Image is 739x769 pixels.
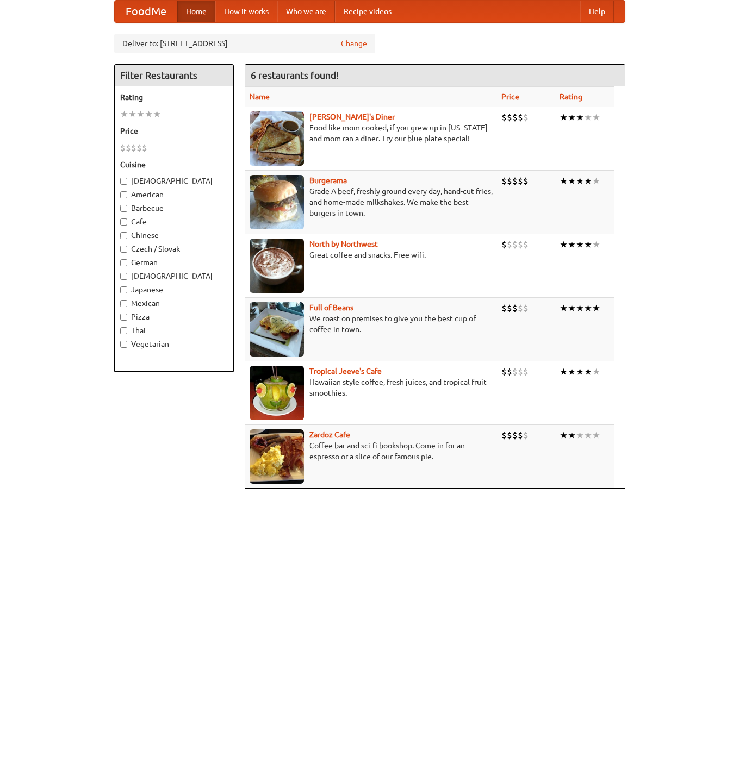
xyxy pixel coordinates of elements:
[584,239,592,251] li: ★
[501,429,507,441] li: $
[114,34,375,53] div: Deliver to: [STREET_ADDRESS]
[120,300,127,307] input: Mexican
[120,191,127,198] input: American
[120,189,228,200] label: American
[120,259,127,266] input: German
[518,111,523,123] li: $
[501,175,507,187] li: $
[250,92,270,101] a: Name
[523,239,529,251] li: $
[309,112,395,121] b: [PERSON_NAME]'s Diner
[568,366,576,378] li: ★
[592,239,600,251] li: ★
[512,429,518,441] li: $
[250,239,304,293] img: north.jpg
[250,313,493,335] p: We roast on premises to give you the best cup of coffee in town.
[507,111,512,123] li: $
[584,302,592,314] li: ★
[136,142,142,154] li: $
[120,286,127,293] input: Japanese
[120,176,228,186] label: [DEMOGRAPHIC_DATA]
[592,429,600,441] li: ★
[507,366,512,378] li: $
[501,92,519,101] a: Price
[507,175,512,187] li: $
[576,302,584,314] li: ★
[523,302,529,314] li: $
[142,142,147,154] li: $
[518,429,523,441] li: $
[120,311,228,322] label: Pizza
[560,302,568,314] li: ★
[576,429,584,441] li: ★
[309,176,347,185] a: Burgerama
[309,430,350,439] a: Zardoz Cafe
[120,108,128,120] li: ★
[120,205,127,212] input: Barbecue
[560,429,568,441] li: ★
[580,1,614,22] a: Help
[120,327,127,334] input: Thai
[507,239,512,251] li: $
[120,230,228,241] label: Chinese
[512,175,518,187] li: $
[592,302,600,314] li: ★
[523,429,529,441] li: $
[153,108,161,120] li: ★
[512,111,518,123] li: $
[120,298,228,309] label: Mexican
[250,186,493,218] p: Grade A beef, freshly ground every day, hand-cut fries, and home-made milkshakes. We make the bes...
[120,243,228,254] label: Czech / Slovak
[120,339,228,349] label: Vegetarian
[120,218,127,226] input: Cafe
[120,203,228,214] label: Barbecue
[568,111,576,123] li: ★
[507,302,512,314] li: $
[576,239,584,251] li: ★
[584,111,592,123] li: ★
[518,302,523,314] li: $
[128,108,136,120] li: ★
[126,142,131,154] li: $
[120,246,127,253] input: Czech / Slovak
[250,122,493,144] p: Food like mom cooked, if you grew up in [US_STATE] and mom ran a diner. Try our blue plate special!
[309,367,382,376] a: Tropical Jeeve's Cafe
[507,429,512,441] li: $
[518,366,523,378] li: $
[568,429,576,441] li: ★
[250,366,304,420] img: jeeves.jpg
[584,175,592,187] li: ★
[568,302,576,314] li: ★
[277,1,335,22] a: Who we are
[560,239,568,251] li: ★
[120,178,127,185] input: [DEMOGRAPHIC_DATA]
[145,108,153,120] li: ★
[560,366,568,378] li: ★
[309,303,353,312] a: Full of Beans
[309,240,378,248] a: North by Northwest
[576,175,584,187] li: ★
[250,111,304,166] img: sallys.jpg
[592,175,600,187] li: ★
[120,341,127,348] input: Vegetarian
[120,257,228,268] label: German
[120,216,228,227] label: Cafe
[251,70,339,80] ng-pluralize: 6 restaurants found!
[120,126,228,136] h5: Price
[512,366,518,378] li: $
[120,314,127,321] input: Pizza
[120,273,127,280] input: [DEMOGRAPHIC_DATA]
[120,325,228,336] label: Thai
[120,159,228,170] h5: Cuisine
[136,108,145,120] li: ★
[120,271,228,282] label: [DEMOGRAPHIC_DATA]
[335,1,400,22] a: Recipe videos
[120,92,228,103] h5: Rating
[523,175,529,187] li: $
[560,111,568,123] li: ★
